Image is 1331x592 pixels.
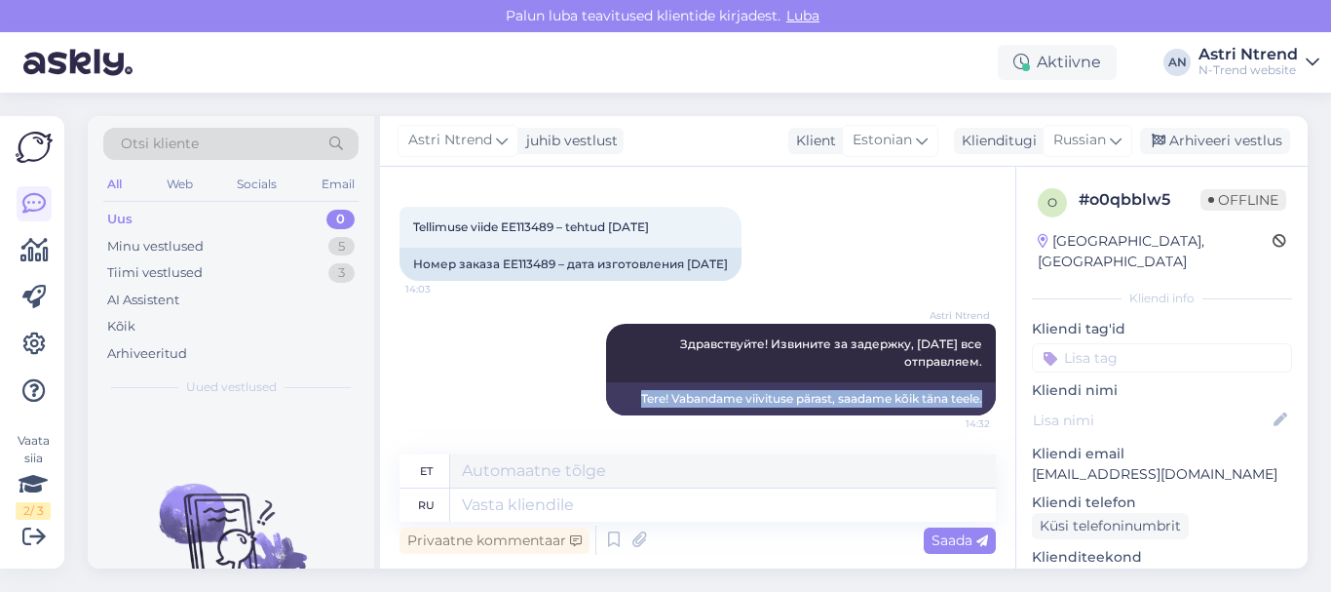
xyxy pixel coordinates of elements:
div: Kõik [107,317,135,336]
div: 0 [326,210,355,229]
div: Kliendi info [1032,290,1292,307]
div: # o0qbblw5 [1079,188,1200,212]
img: Askly Logo [16,132,53,163]
span: Estonian [853,130,912,151]
div: Aktiivne [998,45,1117,80]
input: Lisa tag [1032,343,1292,373]
p: Kliendi email [1032,444,1292,464]
div: Klienditugi [954,131,1037,151]
p: Klienditeekond [1032,547,1292,568]
div: Minu vestlused [107,237,204,257]
div: Tere! Vabandame viivituse pärast, saadame kõik täna teele. [606,382,996,415]
div: 3 [328,263,355,283]
div: Uus [107,210,133,229]
div: Tiimi vestlused [107,263,203,283]
div: et [420,454,433,488]
span: Otsi kliente [121,134,199,154]
span: Uued vestlused [186,378,277,396]
span: o [1047,195,1057,210]
p: [EMAIL_ADDRESS][DOMAIN_NAME] [1032,464,1292,485]
div: 2 / 3 [16,502,51,520]
div: 5 [328,237,355,257]
div: Astri Ntrend [1198,47,1298,62]
p: Kliendi tag'id [1032,319,1292,339]
span: 14:03 [405,282,478,296]
div: Vaata siia [16,432,51,520]
div: ru [418,489,435,522]
a: Astri NtrendN-Trend website [1198,47,1319,78]
div: Номер заказа EE113489 – дата изготовления [DATE] [399,248,742,281]
span: Tellimuse viide EE113489 – tehtud [DATE] [413,219,649,234]
div: Küsi telefoninumbrit [1032,513,1189,539]
span: Saada [932,532,988,549]
div: AN [1163,49,1191,76]
div: Socials [233,172,281,197]
span: Здравствуйте! Извините за задержку, [DATE] все отправляем. [680,336,985,369]
div: N-Trend website [1198,62,1298,78]
span: Astri Ntrend [917,308,990,323]
input: Lisa nimi [1033,410,1270,431]
span: Offline [1200,189,1286,211]
div: Email [318,172,359,197]
div: Klient [788,131,836,151]
div: juhib vestlust [518,131,618,151]
div: Web [163,172,197,197]
span: Russian [1053,130,1106,151]
div: Arhiveeritud [107,344,187,364]
div: [GEOGRAPHIC_DATA], [GEOGRAPHIC_DATA] [1038,231,1273,272]
p: Kliendi telefon [1032,493,1292,513]
span: 14:32 [917,416,990,431]
div: Arhiveeri vestlus [1140,128,1290,154]
div: All [103,172,126,197]
p: Kliendi nimi [1032,380,1292,401]
div: AI Assistent [107,291,179,310]
span: Astri Ntrend [408,130,492,151]
div: Privaatne kommentaar [399,528,589,554]
span: Luba [780,7,825,24]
